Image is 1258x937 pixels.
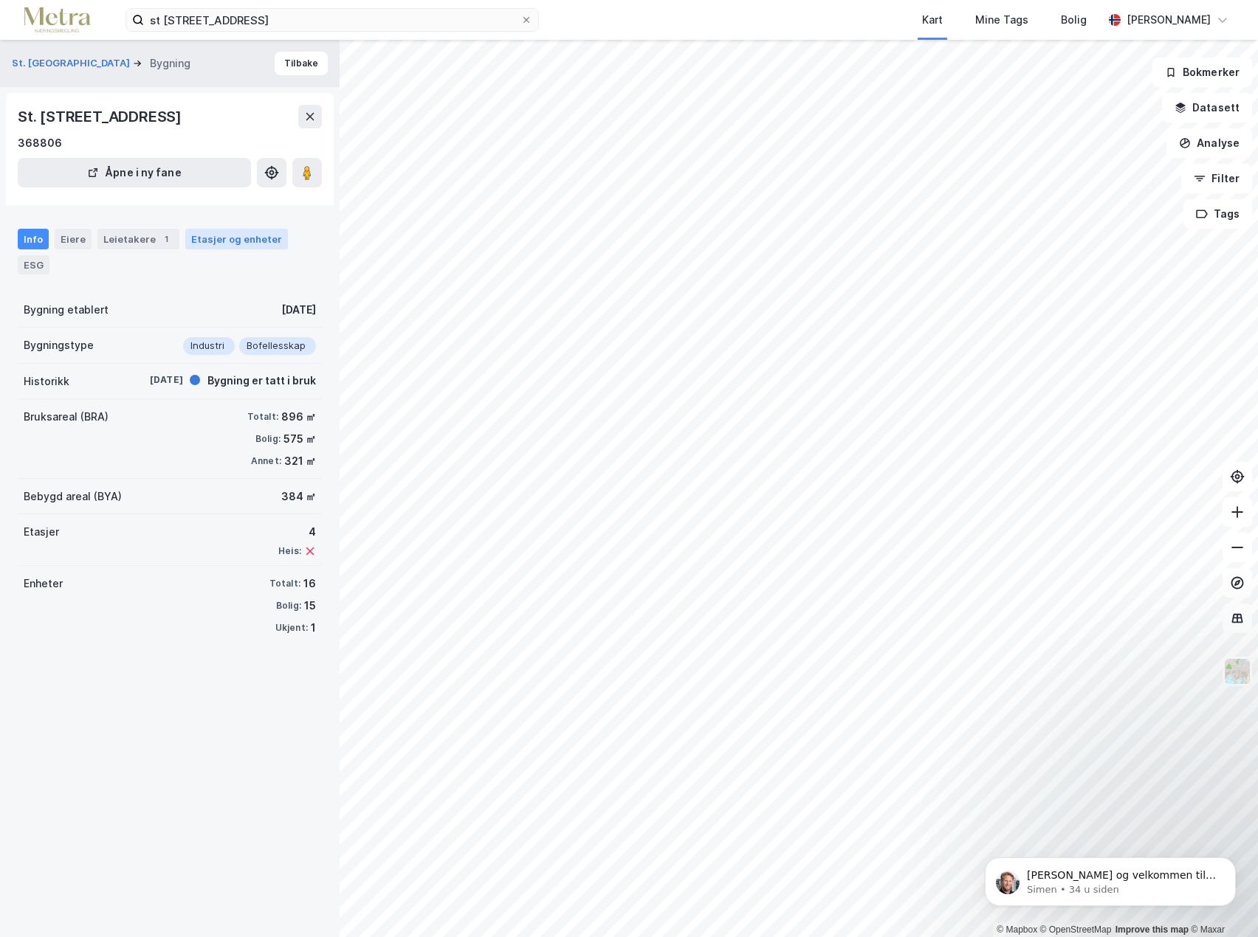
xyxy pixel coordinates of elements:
[311,619,316,637] div: 1
[275,52,328,75] button: Tilbake
[24,408,109,426] div: Bruksareal (BRA)
[12,56,133,71] button: St. [GEOGRAPHIC_DATA]
[18,105,185,128] div: St. [STREET_ADDRESS]
[281,488,316,505] div: 384 ㎡
[24,301,109,319] div: Bygning etablert
[1040,924,1112,935] a: OpenStreetMap
[18,229,49,249] div: Info
[1223,657,1251,685] img: Z
[1162,93,1252,122] button: Datasett
[281,301,316,319] div: [DATE]
[124,373,183,387] div: [DATE]
[1152,58,1252,87] button: Bokmerker
[64,43,253,114] span: [PERSON_NAME] og velkommen til Newsec Maps, [PERSON_NAME] det er du lurer på så er det bare å ta ...
[1181,164,1252,193] button: Filter
[18,255,49,274] div: ESG
[278,523,316,541] div: 4
[278,545,301,557] div: Heis:
[251,455,281,467] div: Annet:
[24,7,90,33] img: metra-logo.256734c3b2bbffee19d4.png
[255,433,281,445] div: Bolig:
[24,523,59,541] div: Etasjer
[159,232,173,246] div: 1
[275,622,308,634] div: Ukjent:
[55,229,92,249] div: Eiere
[1116,924,1189,935] a: Improve this map
[18,158,251,187] button: Åpne i ny fane
[975,11,1028,29] div: Mine Tags
[997,924,1037,935] a: Mapbox
[24,575,63,592] div: Enheter
[150,55,190,72] div: Bygning
[1127,11,1211,29] div: [PERSON_NAME]
[269,578,300,589] div: Totalt:
[304,597,316,615] div: 15
[284,452,316,470] div: 321 ㎡
[24,336,94,354] div: Bygningstype
[191,232,282,246] div: Etasjer og enheter
[281,408,316,426] div: 896 ㎡
[1183,199,1252,229] button: Tags
[64,57,255,70] p: Message from Simen, sent 34 u siden
[276,600,301,612] div: Bolig:
[247,411,278,423] div: Totalt:
[24,488,122,505] div: Bebygd areal (BYA)
[207,372,316,390] div: Bygning er tatt i bruk
[97,229,179,249] div: Leietakere
[303,575,316,592] div: 16
[283,430,316,448] div: 575 ㎡
[963,826,1258,930] iframe: Intercom notifications melding
[24,373,69,390] div: Historikk
[922,11,943,29] div: Kart
[18,134,62,152] div: 368806
[1166,128,1252,158] button: Analyse
[1061,11,1087,29] div: Bolig
[144,9,520,31] input: Søk på adresse, matrikkel, gårdeiere, leietakere eller personer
